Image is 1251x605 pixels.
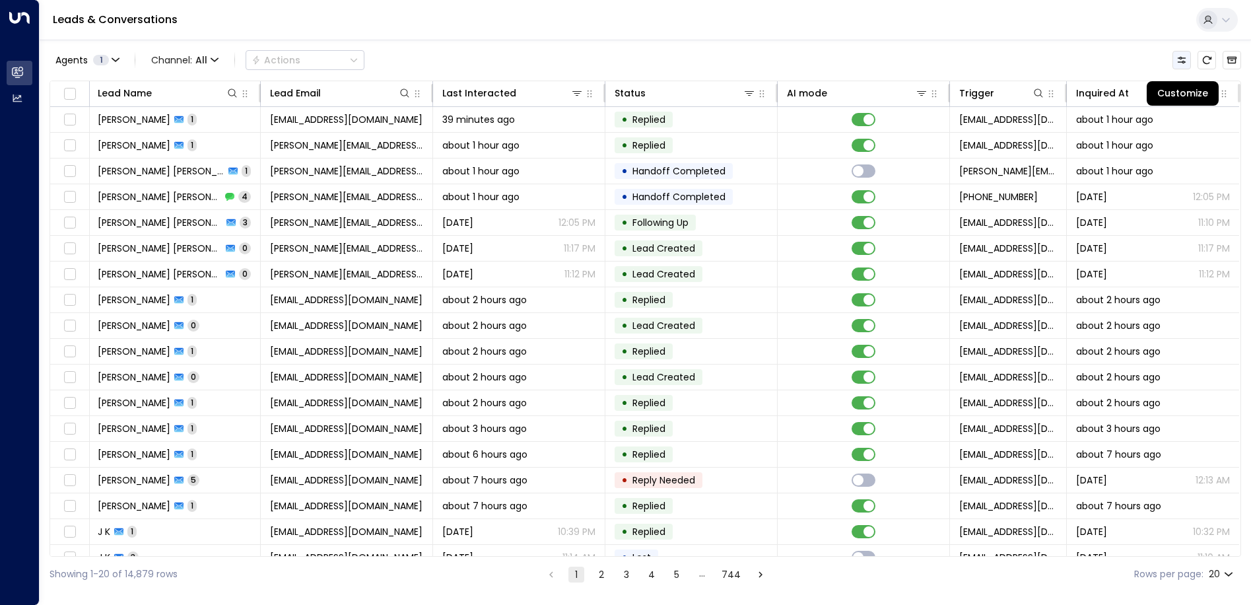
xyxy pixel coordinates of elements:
span: Replied [632,448,665,461]
span: Toggle select row [61,189,78,205]
span: about 2 hours ago [1076,371,1161,384]
div: Actions [252,54,300,66]
div: • [621,160,628,182]
span: Replied [632,422,665,435]
span: 1 [187,397,197,408]
span: Lead Created [632,319,695,332]
div: AI mode [787,85,928,101]
span: Anna Patrice [98,242,222,255]
span: aeariffin@gmail.com [270,319,423,332]
span: 4 [238,191,251,202]
span: leads@space-station.co.uk [959,139,1057,152]
div: • [621,495,628,517]
p: 12:05 PM [1193,190,1230,203]
p: 11:12 PM [564,267,595,281]
span: Kemi Akingbade [98,113,170,126]
span: Toggle select row [61,266,78,283]
span: Refresh [1198,51,1216,69]
span: ang_lill@icloud.com [270,422,423,435]
span: leads@space-station.co.uk [959,216,1057,229]
button: Agents1 [50,51,124,69]
span: Replied [632,396,665,409]
span: 1 [187,500,197,511]
button: Go to page 744 [719,567,743,583]
div: Trigger [959,85,1045,101]
div: • [621,392,628,414]
span: John Milne [98,448,170,461]
div: … [694,567,710,583]
span: Kay Wright [98,499,170,513]
button: Archived Leads [1223,51,1241,69]
span: Handoff Completed [632,190,726,203]
button: Go to page 3 [619,567,634,583]
span: 1 [187,294,197,305]
div: • [621,520,628,543]
div: Inquired At [1076,85,1218,101]
span: Replied [632,345,665,358]
button: page 1 [568,567,584,583]
div: Status [615,85,756,101]
span: Sep 29, 2025 [1076,242,1107,255]
span: ayeshabibi@yahoo.com [270,293,423,306]
p: 12:05 PM [558,216,595,229]
span: leads@space-station.co.uk [959,396,1057,409]
span: 1 [187,345,197,357]
p: 11:12 PM [1199,267,1230,281]
div: • [621,366,628,388]
span: anna.patrice.mail@gmail.com [959,164,1057,178]
span: Toggle select row [61,215,78,231]
span: 0 [239,268,251,279]
div: Lead Name [98,85,152,101]
span: aeariffin@gmail.com [270,345,423,358]
span: Agents [55,55,88,65]
span: Sep 29, 2025 [1076,216,1107,229]
div: AI mode [787,85,827,101]
span: Azlinda Ariffin [98,371,170,384]
span: leads@space-station.co.uk [959,422,1057,435]
span: leads@space-station.co.uk [959,113,1057,126]
span: Toggle select row [61,498,78,515]
span: Toggle select row [61,395,78,411]
span: 1 [187,114,197,125]
div: Last Interacted [442,85,516,101]
span: Lost [632,551,651,564]
span: kemiakingbade1@gmail.com [270,113,423,126]
span: leads@space-station.co.uk [959,525,1057,538]
span: about 2 hours ago [1076,396,1161,409]
span: about 2 hours ago [1076,345,1161,358]
span: Azlinda Ariffin [98,345,170,358]
span: about 7 hours ago [442,499,527,513]
span: Ayesha Bibi [98,293,170,306]
span: Following Up [632,216,689,229]
span: Lead Created [632,371,695,384]
span: anna.patrice.mail@gmail.com [270,267,423,281]
span: leads@space-station.co.uk [959,474,1057,487]
button: Channel:All [146,51,224,69]
span: aeariffin@gmail.com [270,371,423,384]
nav: pagination navigation [543,566,769,583]
span: leads@space-station.co.uk [959,371,1057,384]
div: Lead Name [98,85,239,101]
span: Sep 29, 2025 [442,267,473,281]
div: Last Interacted [442,85,584,101]
div: Showing 1-20 of 14,879 rows [50,567,178,581]
span: keith.kyser@gmail.com [270,139,423,152]
span: jk307_home@hotmail.co.uk [270,551,423,564]
span: Toggle select row [61,292,78,308]
p: 11:17 PM [1198,242,1230,255]
span: 39 minutes ago [442,113,515,126]
span: Toggle select row [61,163,78,180]
div: Lead Email [270,85,321,101]
span: Sep 29, 2025 [442,242,473,255]
span: Keith Kyser [98,139,170,152]
button: Go to next page [753,567,768,583]
span: 1 [242,165,251,176]
span: Toggle select row [61,472,78,489]
span: about 3 hours ago [1076,422,1161,435]
span: 0 [239,242,251,254]
span: johnmilne1@blueyonder.co.uk [270,448,423,461]
span: about 2 hours ago [442,371,527,384]
span: Oct 03, 2025 [1076,474,1107,487]
span: 1 [127,526,137,537]
span: leads@space-station.co.uk [959,551,1057,564]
